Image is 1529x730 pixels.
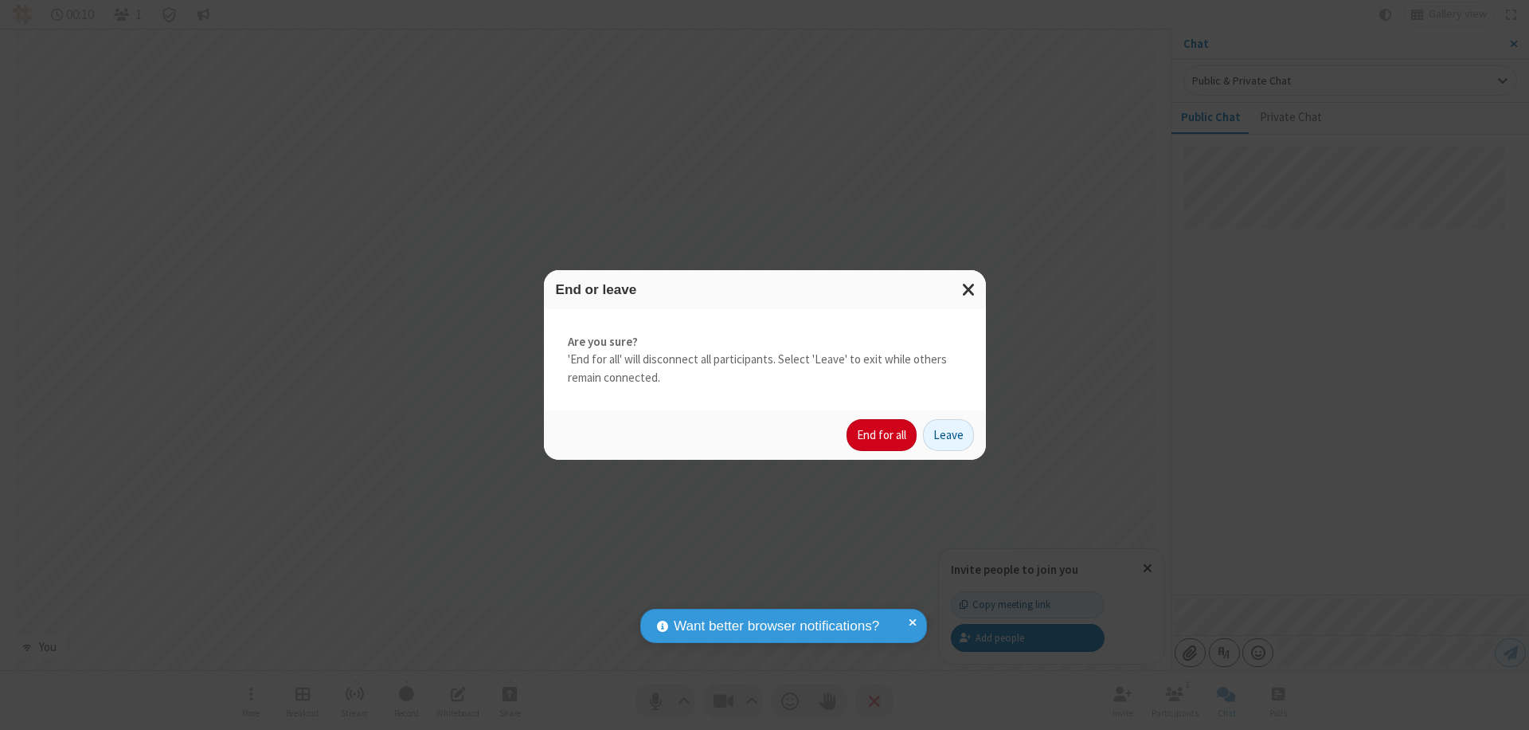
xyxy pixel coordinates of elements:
div: 'End for all' will disconnect all participants. Select 'Leave' to exit while others remain connec... [544,309,986,411]
strong: Are you sure? [568,333,962,351]
span: Want better browser notifications? [674,616,879,637]
button: Leave [923,419,974,451]
button: End for all [847,419,917,451]
button: Close modal [952,270,986,309]
h3: End or leave [556,282,974,297]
